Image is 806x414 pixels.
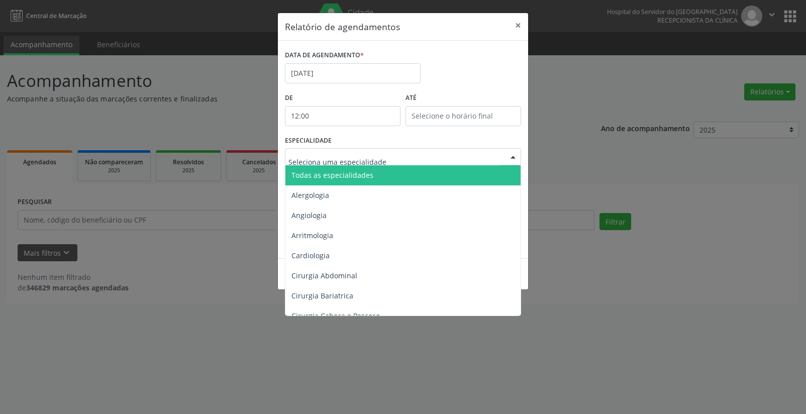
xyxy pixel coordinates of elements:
[285,90,400,106] label: De
[291,271,357,280] span: Cirurgia Abdominal
[406,90,521,106] label: ATÉ
[291,170,373,180] span: Todas as especialidades
[291,190,329,200] span: Alergologia
[508,13,528,38] button: Close
[285,133,332,149] label: ESPECIALIDADE
[291,291,353,300] span: Cirurgia Bariatrica
[291,311,380,321] span: Cirurgia Cabeça e Pescoço
[288,152,500,172] input: Seleciona uma especialidade
[291,231,333,240] span: Arritmologia
[291,211,327,220] span: Angiologia
[285,20,400,33] h5: Relatório de agendamentos
[285,106,400,126] input: Selecione o horário inicial
[285,63,421,83] input: Selecione uma data ou intervalo
[291,251,330,260] span: Cardiologia
[285,48,364,63] label: DATA DE AGENDAMENTO
[406,106,521,126] input: Selecione o horário final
